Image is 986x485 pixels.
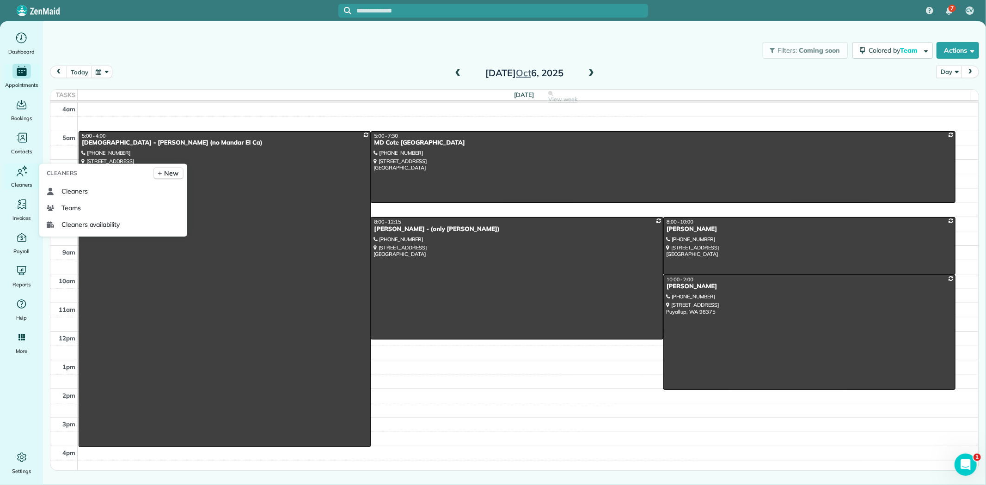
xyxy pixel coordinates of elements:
span: Filters: [778,46,797,55]
span: 12pm [59,334,75,342]
span: 10am [59,277,75,285]
a: Bookings [4,97,39,123]
span: Contacts [11,147,32,156]
a: Settings [4,450,39,476]
div: MD Cote [GEOGRAPHIC_DATA] [374,139,953,147]
span: More [16,346,27,356]
span: Appointments [5,80,38,90]
a: Reports [4,263,39,289]
span: 6am [62,163,75,170]
button: today [67,66,92,78]
span: Oct [516,67,531,79]
span: 5:00 - 7:30 [374,133,398,139]
span: 10:00 - 2:00 [667,276,693,283]
h2: [DATE] 6, 2025 [467,68,582,78]
a: Dashboard [4,30,39,56]
button: next [962,66,979,78]
span: Colored by [869,46,921,55]
div: [PERSON_NAME] [666,225,953,233]
span: Reports [12,280,31,289]
span: Team [900,46,919,55]
span: 8:00 - 10:00 [667,218,693,225]
a: New [153,167,184,179]
span: 2pm [62,392,75,399]
span: 3pm [62,420,75,428]
a: Cleaners [4,164,39,189]
span: Settings [12,467,31,476]
span: Cleaners availability [61,220,120,229]
span: 7 [950,5,954,12]
span: New [164,169,178,178]
span: 9am [62,249,75,256]
button: Day [937,66,962,78]
button: Focus search [338,7,351,14]
span: Cleaners [11,180,32,189]
svg: Focus search [344,7,351,14]
button: Colored byTeam [852,42,933,59]
a: Cleaners [43,183,184,200]
span: Invoices [12,213,31,223]
a: Cleaners availability [43,216,184,233]
a: Appointments [4,64,39,90]
span: Help [16,313,27,322]
span: 5:00 - 4:00 [82,133,106,139]
span: Cleaners [61,187,88,196]
div: [PERSON_NAME] - (only [PERSON_NAME]) [374,225,660,233]
iframe: Intercom live chat [955,454,977,476]
span: Bookings [11,114,32,123]
a: Teams [43,200,184,216]
span: Teams [61,203,81,212]
a: Invoices [4,197,39,223]
span: Cleaners [47,169,78,178]
div: 7 unread notifications [939,1,959,21]
div: [DEMOGRAPHIC_DATA] - [PERSON_NAME] (no Mandar El Ca) [81,139,368,147]
span: 4pm [62,449,75,456]
span: 1pm [62,363,75,370]
span: Payroll [13,247,30,256]
a: Contacts [4,130,39,156]
button: prev [50,66,67,78]
span: 4am [62,105,75,113]
span: View week [548,96,578,103]
span: Dashboard [8,47,35,56]
span: [DATE] [514,91,534,98]
span: CV [967,7,974,14]
th: Tasks [50,90,78,101]
span: 1 [974,454,981,461]
span: 5am [62,134,75,141]
span: 11am [59,306,75,313]
button: Actions [937,42,979,59]
span: Coming soon [799,46,840,55]
div: [PERSON_NAME] [666,283,953,291]
a: Payroll [4,230,39,256]
a: Help [4,297,39,322]
span: 8:00 - 12:15 [374,218,401,225]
